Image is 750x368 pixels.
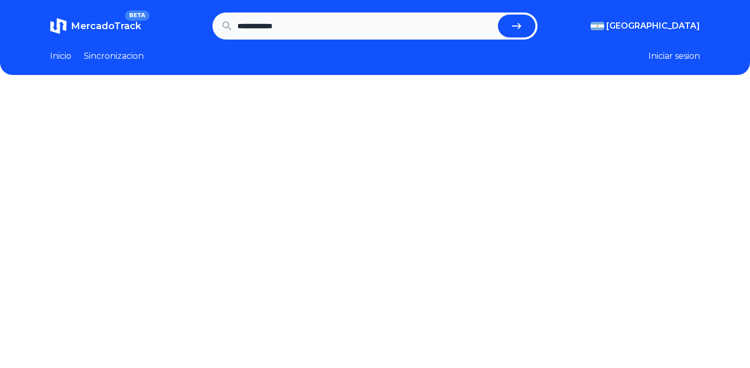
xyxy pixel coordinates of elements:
[648,50,700,62] button: Iniciar sesion
[50,50,71,62] a: Inicio
[125,10,149,21] span: BETA
[591,20,700,32] button: [GEOGRAPHIC_DATA]
[84,50,144,62] a: Sincronizacion
[71,20,141,32] span: MercadoTrack
[606,20,700,32] span: [GEOGRAPHIC_DATA]
[50,18,141,34] a: MercadoTrackBETA
[50,18,67,34] img: MercadoTrack
[591,22,604,30] img: Argentina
